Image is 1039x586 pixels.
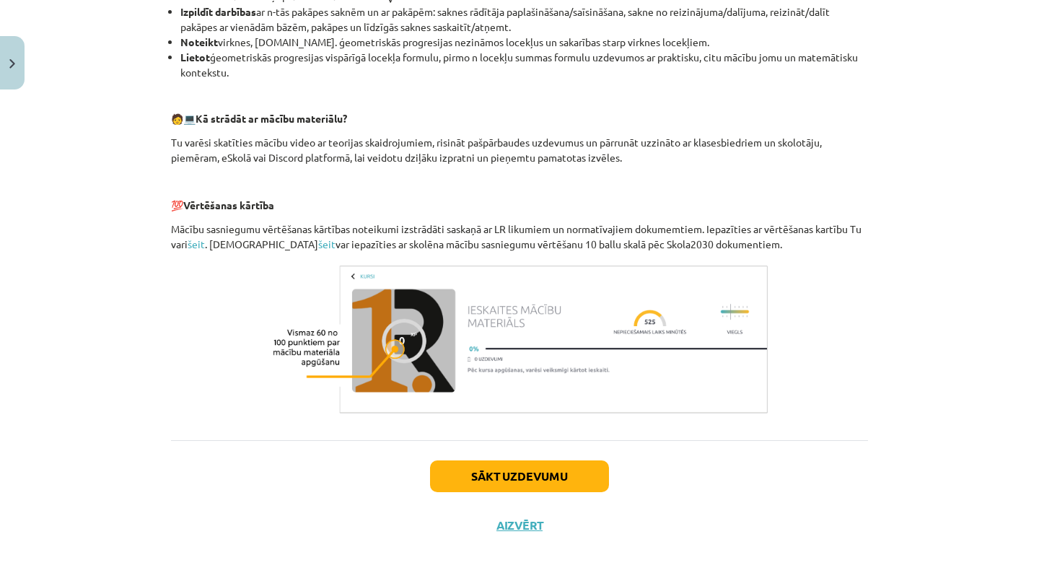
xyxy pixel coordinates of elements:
p: 💯 [171,198,868,213]
button: Sākt uzdevumu [430,460,609,492]
b: Lietot [180,51,210,64]
li: ar n-tās pakāpes saknēm un ar pakāpēm: saknes rādītāja paplašināšana/saīsināšana, sakne no reizin... [180,4,868,35]
p: Mācību sasniegumu vērtēšanas kārtības noteikumi izstrādāti saskaņā ar LR likumiem un normatīvajie... [171,222,868,252]
a: šeit [188,237,205,250]
img: icon-close-lesson-0947bae3869378f0d4975bcd49f059093ad1ed9edebbc8119c70593378902aed.svg [9,59,15,69]
li: virknes, [DOMAIN_NAME]. ģeometriskās progresijas nezināmos locekļus un sakarības starp virknes lo... [180,35,868,50]
p: 🧑 💻 [171,111,868,126]
p: Tu varēsi skatīties mācību video ar teorijas skaidrojumiem, risināt pašpārbaudes uzdevumus un pār... [171,135,868,165]
b: Vērtēšanas kārtība [183,198,274,211]
a: šeit [318,237,336,250]
b: Kā strādāt ar mācību materiālu? [196,112,347,125]
b: Izpildīt darbības [180,5,256,18]
b: Noteikt [180,35,218,48]
button: Aizvērt [492,518,547,533]
li: ģeometriskās progresijas vispārīgā locekļa formulu, pirmo n locekļu summas formulu uzdevumos ar p... [180,50,868,80]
